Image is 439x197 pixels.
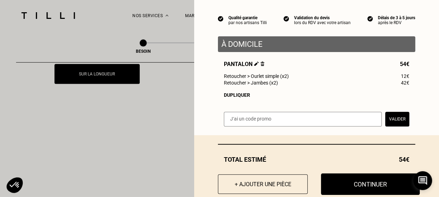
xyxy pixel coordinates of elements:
button: Valider [385,112,409,126]
button: Continuer [321,173,420,195]
div: lors du RDV avec votre artisan [294,20,351,25]
img: icon list info [218,15,224,22]
img: icon list info [367,15,373,22]
div: Validation du devis [294,15,351,20]
span: 42€ [401,80,409,86]
span: Retoucher > Ourlet simple (x2) [224,73,289,79]
div: Dupliquer [224,92,409,98]
span: Retoucher > Jambes (x2) [224,80,278,86]
div: Total estimé [218,156,415,163]
div: par nos artisans Tilli [228,20,267,25]
span: 12€ [401,73,409,79]
img: icon list info [284,15,289,22]
span: 54€ [399,156,409,163]
div: Délais de 3 à 5 jours [378,15,415,20]
div: après le RDV [378,20,415,25]
img: Éditer [254,61,259,66]
span: 54€ [400,61,409,67]
p: À domicile [221,40,412,49]
img: Supprimer [261,61,264,66]
input: J‘ai un code promo [224,112,382,126]
div: Qualité garantie [228,15,267,20]
button: + Ajouter une pièce [218,174,308,194]
span: Pantalon [224,61,264,67]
